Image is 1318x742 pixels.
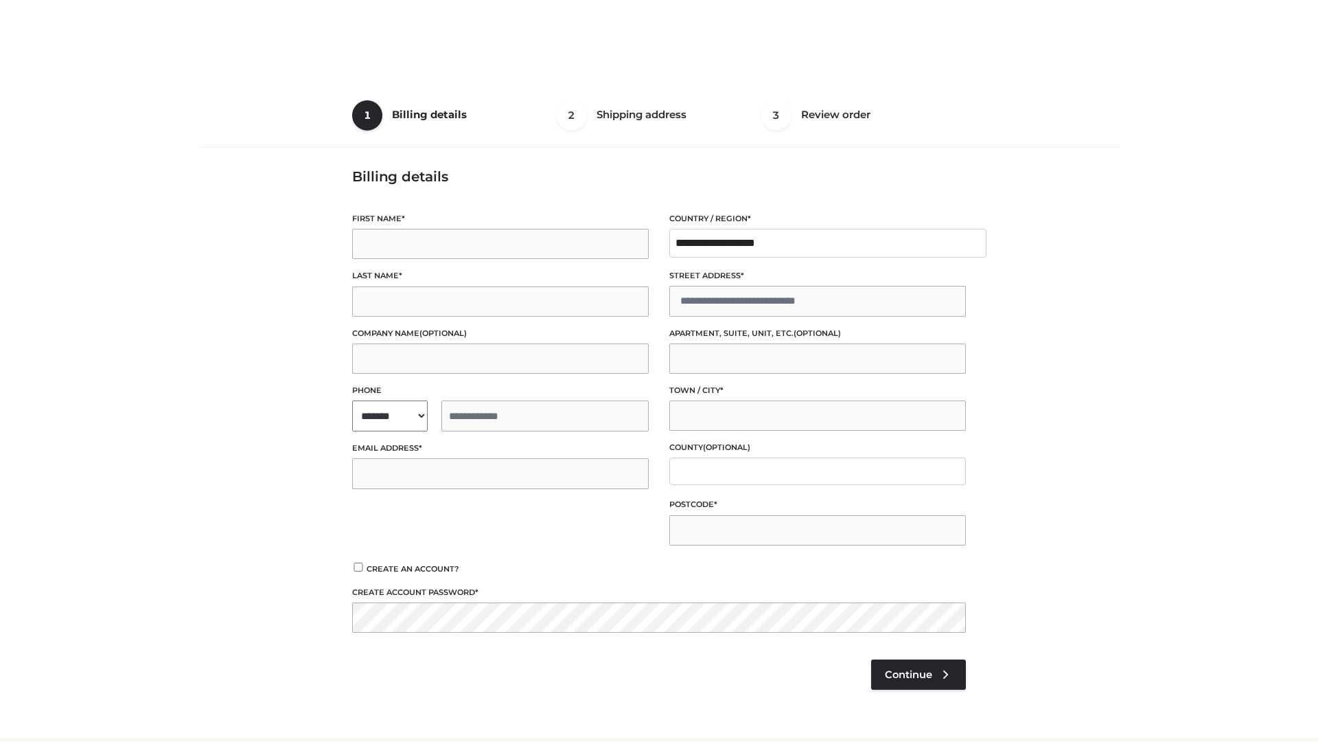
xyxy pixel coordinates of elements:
label: Country / Region [669,212,966,225]
label: County [669,441,966,454]
label: Email address [352,442,649,455]
span: 1 [352,100,382,131]
h3: Billing details [352,168,966,185]
label: First name [352,212,649,225]
label: Phone [352,384,649,397]
span: Billing details [392,108,467,121]
span: 3 [761,100,791,131]
span: Continue [885,668,932,681]
label: Postcode [669,498,966,511]
label: Town / City [669,384,966,397]
span: (optional) [419,328,467,338]
a: Continue [871,660,966,690]
span: (optional) [794,328,841,338]
input: Create an account? [352,563,365,572]
label: Street address [669,269,966,282]
span: Create an account? [367,564,459,574]
span: Shipping address [597,108,686,121]
span: 2 [557,100,587,131]
span: Review order [801,108,870,121]
label: Create account password [352,586,966,599]
span: (optional) [703,442,750,452]
label: Apartment, suite, unit, etc. [669,327,966,340]
label: Company name [352,327,649,340]
label: Last name [352,269,649,282]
